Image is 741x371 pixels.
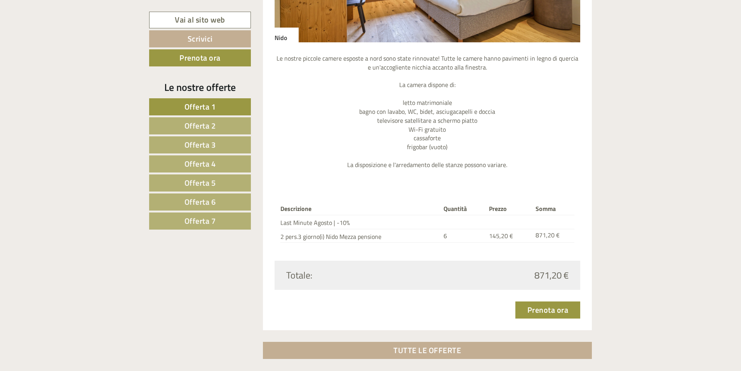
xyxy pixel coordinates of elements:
[184,120,216,132] span: Offerta 2
[532,203,574,215] th: Somma
[275,28,299,42] div: Nido
[440,203,486,215] th: Quantità
[184,215,216,227] span: Offerta 7
[149,30,251,47] a: Scrivici
[263,342,592,359] a: TUTTE LE OFFERTE
[440,229,486,243] td: 6
[149,12,251,28] a: Vai al sito web
[280,203,441,215] th: Descrizione
[149,49,251,66] a: Prenota ora
[184,139,216,151] span: Offerta 3
[275,54,581,169] p: Le nostre piccole camere esposte a nord sono state rinnovate! Tutte le camere hanno pavimenti in ...
[532,229,574,243] td: 871,20 €
[149,80,251,94] div: Le nostre offerte
[515,301,581,319] a: Prenota ora
[280,229,441,243] td: 2 pers.3 giorno(i) Nido Mezza pensione
[184,177,216,189] span: Offerta 5
[534,268,569,282] span: 871,20 €
[489,231,513,240] span: 145,20 €
[280,215,441,229] td: Last Minute Agosto | -10%
[486,203,532,215] th: Prezzo
[280,268,428,282] div: Totale:
[184,196,216,208] span: Offerta 6
[184,158,216,170] span: Offerta 4
[184,101,216,113] span: Offerta 1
